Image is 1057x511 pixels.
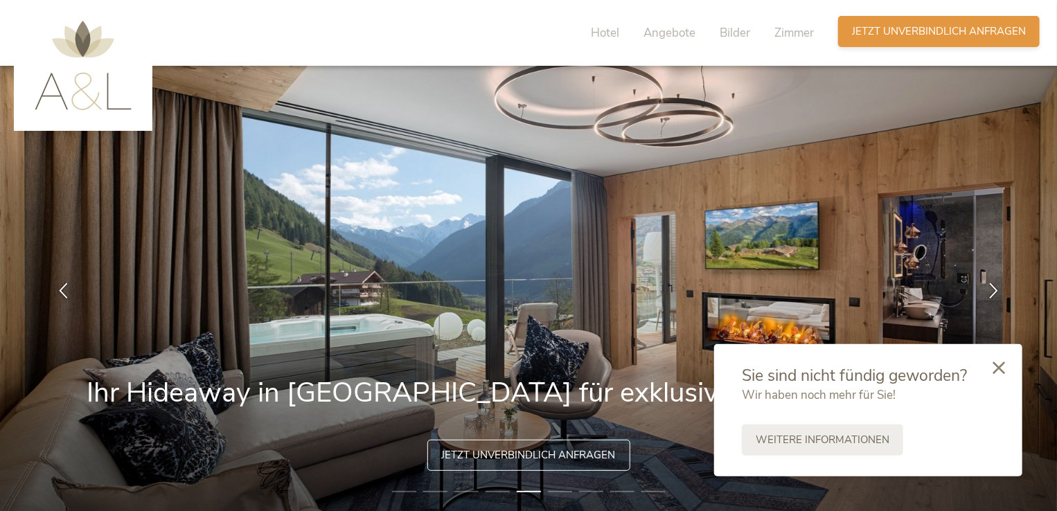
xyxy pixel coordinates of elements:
[442,448,616,463] span: Jetzt unverbindlich anfragen
[852,24,1026,39] span: Jetzt unverbindlich anfragen
[591,25,619,41] span: Hotel
[742,424,903,456] a: Weitere Informationen
[35,21,132,110] img: AMONTI & LUNARIS Wellnessresort
[774,25,814,41] span: Zimmer
[742,387,896,403] span: Wir haben noch mehr für Sie!
[643,25,695,41] span: Angebote
[720,25,750,41] span: Bilder
[742,365,967,386] span: Sie sind nicht fündig geworden?
[756,433,889,447] span: Weitere Informationen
